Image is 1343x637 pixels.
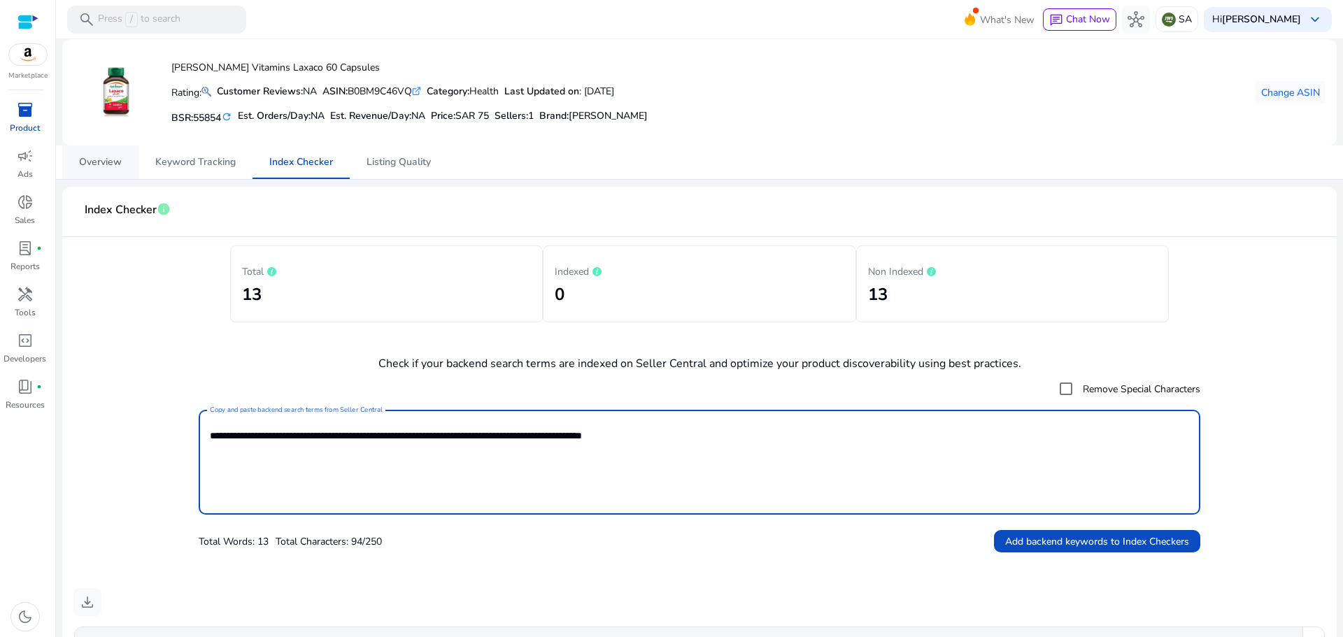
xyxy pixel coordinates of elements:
[3,352,46,365] p: Developers
[90,66,142,119] img: 61c+0-+fLdL.jpg
[8,71,48,81] p: Marketplace
[17,101,34,118] span: inventory_2
[1261,85,1320,100] span: Change ASIN
[193,111,221,124] span: 55854
[17,378,34,395] span: book_4
[1256,81,1326,103] button: Change ASIN
[17,194,34,210] span: donut_small
[555,285,844,305] h2: 0
[98,12,180,27] p: Press to search
[1080,382,1200,396] label: Remove Special Characters
[504,85,579,98] b: Last Updated on
[79,157,122,167] span: Overview
[242,262,532,279] p: Total
[431,110,489,122] h5: Price:
[17,608,34,625] span: dark_mode
[322,84,421,99] div: B0BM9C46VQ
[210,406,383,415] mat-label: Copy and paste backend search terms from Seller Central
[330,110,425,122] h5: Est. Revenue/Day:
[6,399,45,411] p: Resources
[155,157,236,167] span: Keyword Tracking
[868,262,1158,279] p: Non Indexed
[311,109,325,122] span: NA
[994,530,1200,552] button: Add backend keywords to Index Checkers
[85,198,157,222] span: Index Checker
[78,11,95,28] span: search
[73,357,1326,371] h4: Check if your backend search terms are indexed on Seller Central and optimize your product discov...
[171,62,648,74] h4: [PERSON_NAME] Vitamins Laxaco 60 Capsules
[15,306,36,319] p: Tools
[171,109,232,124] h5: BSR:
[269,157,333,167] span: Index Checker
[17,286,34,303] span: handyman
[157,202,171,216] span: info
[1043,8,1116,31] button: chatChat Now
[15,214,35,227] p: Sales
[17,332,34,349] span: code_blocks
[125,12,138,27] span: /
[569,109,648,122] span: [PERSON_NAME]
[1066,13,1110,26] span: Chat Now
[242,285,532,305] h2: 13
[10,122,40,134] p: Product
[1212,15,1301,24] p: Hi
[221,110,232,124] mat-icon: refresh
[367,157,431,167] span: Listing Quality
[36,384,42,389] span: fiber_manual_record
[276,534,382,549] p: Total Characters: 94/250
[36,245,42,251] span: fiber_manual_record
[1049,13,1063,27] span: chat
[411,109,425,122] span: NA
[555,262,844,279] p: Indexed
[9,44,47,65] img: amazon.svg
[1162,13,1176,27] img: sa.svg
[199,534,269,549] p: Total Words: 13
[171,83,211,100] p: Rating:
[528,109,534,122] span: 1
[868,285,1158,305] h2: 13
[495,110,534,122] h5: Sellers:
[79,594,96,610] span: download
[980,8,1035,32] span: What's New
[539,109,567,122] span: Brand
[322,85,348,98] b: ASIN:
[17,168,33,180] p: Ads
[1222,13,1301,26] b: [PERSON_NAME]
[73,588,101,616] button: download
[504,84,614,99] div: : [DATE]
[1005,534,1189,549] span: Add backend keywords to Index Checkers
[1122,6,1150,34] button: hub
[427,84,499,99] div: Health
[455,109,489,122] span: SAR 75
[427,85,469,98] b: Category:
[539,110,648,122] h5: :
[217,85,303,98] b: Customer Reviews:
[217,84,317,99] div: NA
[17,148,34,164] span: campaign
[17,240,34,257] span: lab_profile
[1307,11,1323,28] span: keyboard_arrow_down
[1128,11,1144,28] span: hub
[10,260,40,273] p: Reports
[238,110,325,122] h5: Est. Orders/Day:
[1179,7,1192,31] p: SA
